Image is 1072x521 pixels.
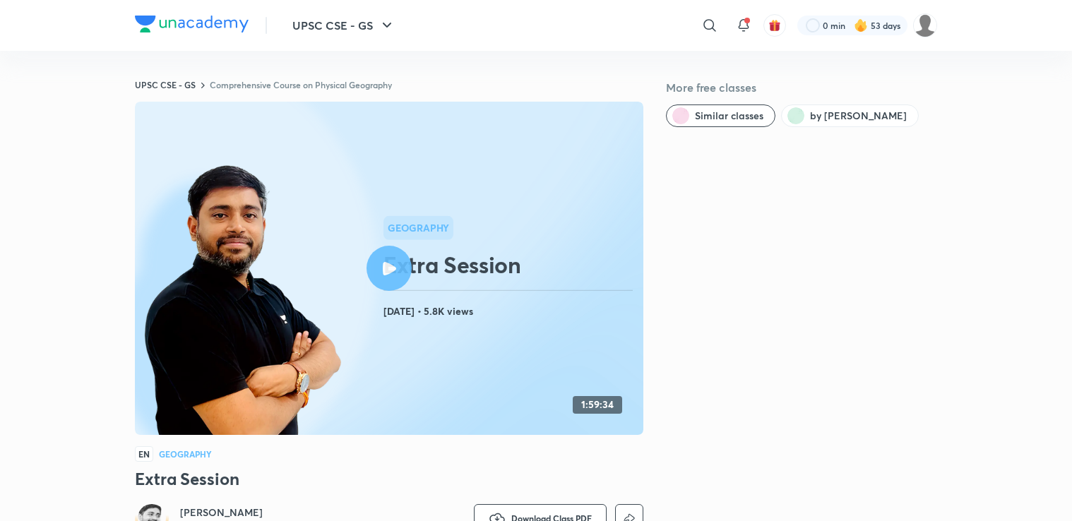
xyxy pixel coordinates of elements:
a: Company Logo [135,16,249,36]
button: UPSC CSE - GS [284,11,404,40]
h4: [DATE] • 5.8K views [383,302,638,321]
h4: Geography [159,450,211,458]
h2: Extra Session [383,251,638,279]
span: by Sudarshan Gurjar [810,109,907,123]
img: streak [854,18,868,32]
img: avatar [768,19,781,32]
h5: More free classes [666,79,937,96]
img: Company Logo [135,16,249,32]
button: by Sudarshan Gurjar [781,104,919,127]
a: [PERSON_NAME] [180,505,286,520]
h4: 1:59:34 [581,399,614,411]
button: Similar classes [666,104,775,127]
h3: Extra Session [135,467,643,490]
span: EN [135,446,153,462]
a: Comprehensive Course on Physical Geography [210,79,392,90]
button: avatar [763,14,786,37]
span: Similar classes [695,109,763,123]
img: Muskan goyal [913,13,937,37]
a: UPSC CSE - GS [135,79,196,90]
